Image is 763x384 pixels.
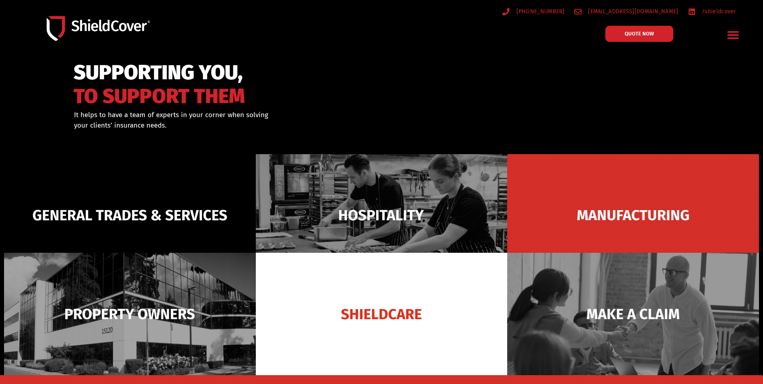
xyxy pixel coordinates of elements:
div: It helps to have a team of experts in your corner when solving [74,110,423,130]
div: Menu Toggle [724,25,742,44]
span: [EMAIL_ADDRESS][DOMAIN_NAME] [586,6,678,17]
a: [PHONE_NUMBER] [502,6,565,17]
a: QUOTE NOW [605,26,673,42]
span: SUPPORTING YOU, [74,64,245,81]
a: /shieldcover [688,6,736,17]
span: /shieldcover [700,6,736,17]
span: [PHONE_NUMBER] [514,6,565,17]
p: your clients’ insurance needs. [74,120,423,131]
a: [EMAIL_ADDRESS][DOMAIN_NAME] [574,6,679,17]
img: Shield-Cover-Underwriting-Australia-logo-full [47,16,150,41]
span: QUOTE NOW [625,31,654,36]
